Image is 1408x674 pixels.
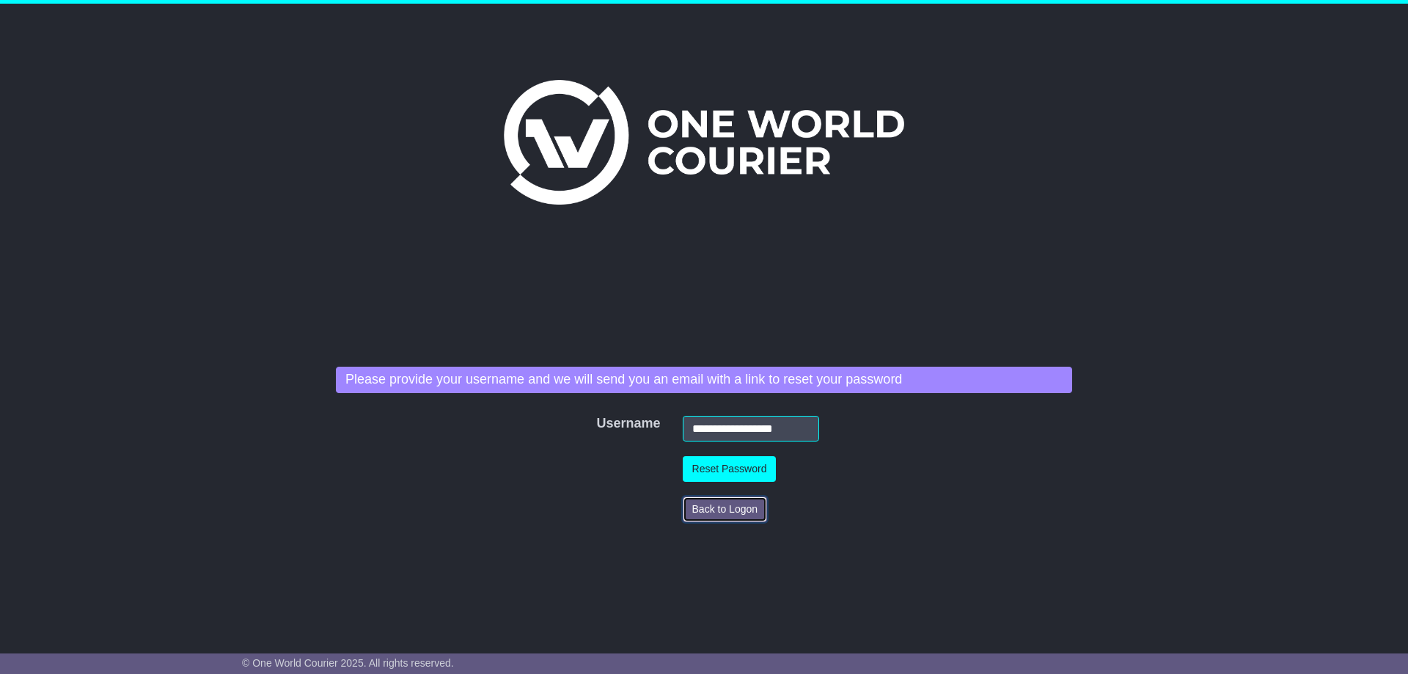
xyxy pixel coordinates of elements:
[242,657,454,669] span: © One World Courier 2025. All rights reserved.
[336,367,1072,393] div: Please provide your username and we will send you an email with a link to reset your password
[589,416,609,432] label: Username
[504,80,904,205] img: One World
[683,497,768,522] button: Back to Logon
[683,456,777,482] button: Reset Password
